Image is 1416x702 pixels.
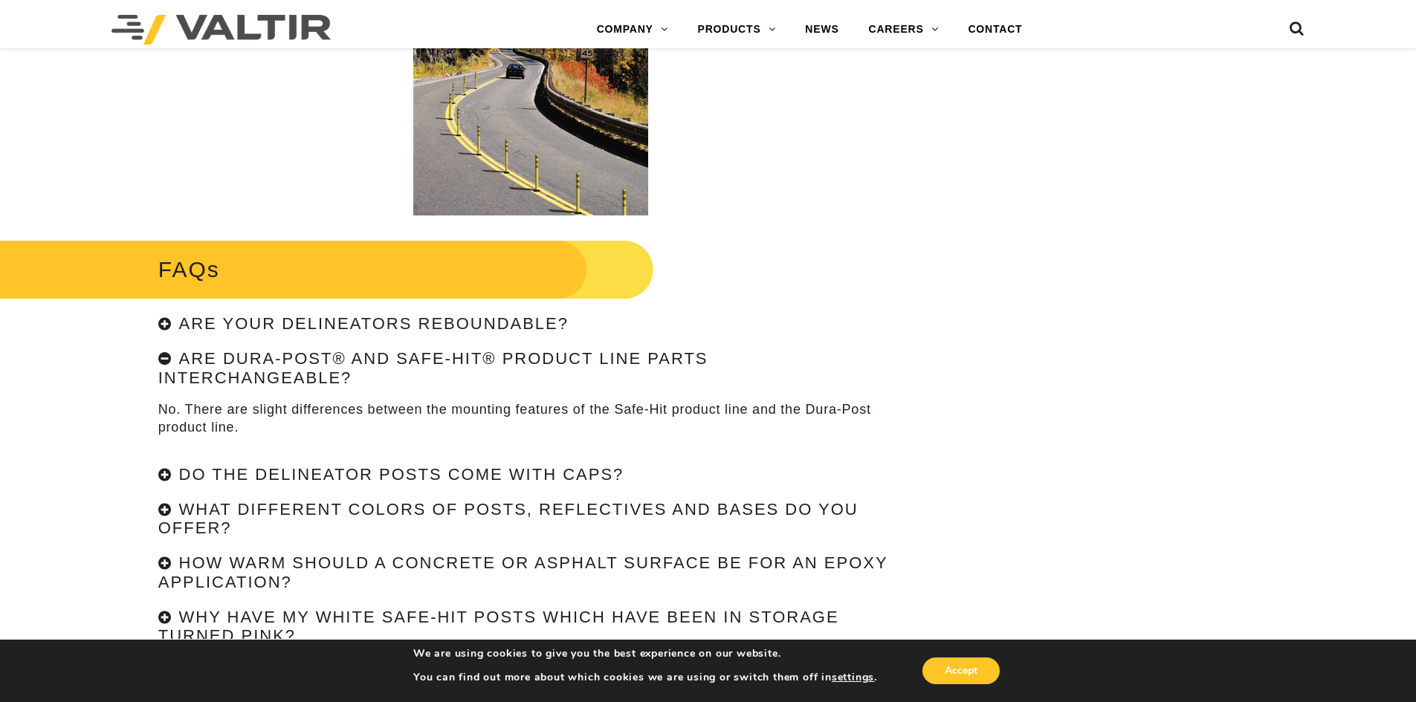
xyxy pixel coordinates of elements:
[158,608,839,645] h4: Why have my white Safe-Hit posts which have been in storage turned pink?
[158,349,708,386] h4: Are Dura-Post® and Safe-Hit® product line parts interchangeable?
[158,500,859,537] h4: What different colors of posts, reflectives and bases do you offer?
[111,15,331,45] img: Valtir
[413,647,877,660] p: We are using cookies to give you the best experience on our website.
[790,15,853,45] a: NEWS
[953,15,1037,45] a: CONTACT
[832,671,874,684] button: settings
[922,657,1000,684] button: Accept
[582,15,683,45] a: COMPANY
[179,465,624,484] h4: Do the delineator posts come with caps?
[413,671,877,684] p: You can find out more about which cookies we are using or switch them off in .
[683,15,791,45] a: PRODUCTS
[854,15,954,45] a: CAREERS
[158,401,904,436] p: No. There are slight differences between the mounting features of the Safe-Hit product line and t...
[179,314,569,333] h4: Are your delineators reboundable?
[158,553,888,591] h4: How warm should a concrete or asphalt surface be for an epoxy application?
